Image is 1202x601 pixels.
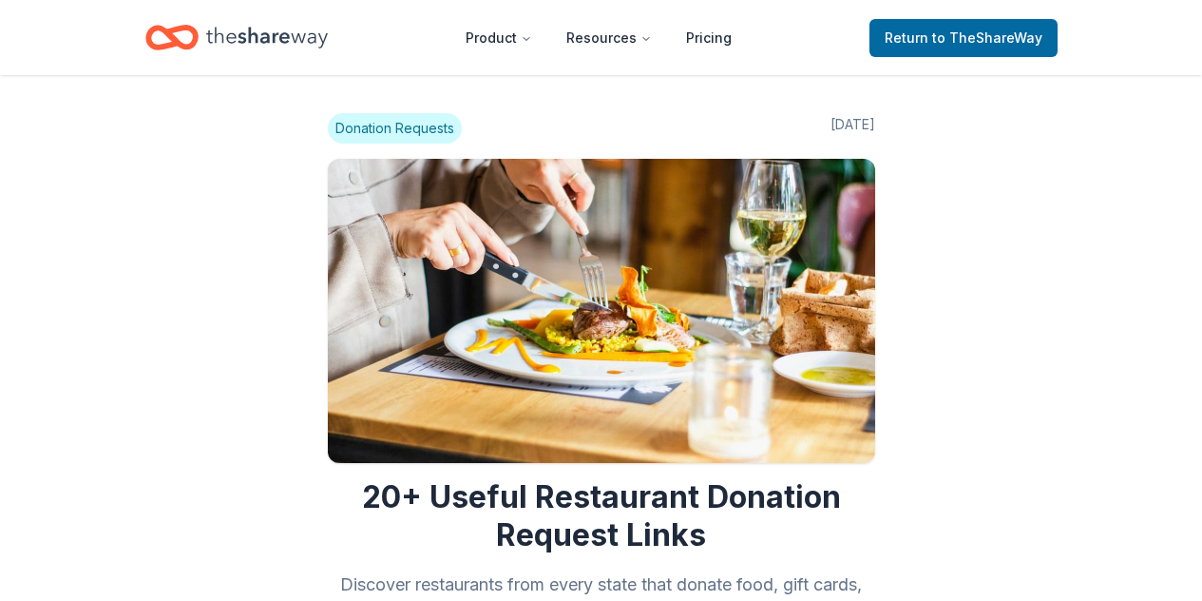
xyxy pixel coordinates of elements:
[145,15,328,60] a: Home
[830,113,875,144] span: [DATE]
[869,19,1058,57] a: Returnto TheShareWay
[328,159,875,463] img: Image for 20+ Useful Restaurant Donation Request Links
[671,19,747,57] a: Pricing
[450,15,747,60] nav: Main
[932,29,1042,46] span: to TheShareWay
[328,113,462,144] span: Donation Requests
[328,478,875,554] h1: 20+ Useful Restaurant Donation Request Links
[551,19,667,57] button: Resources
[450,19,547,57] button: Product
[885,27,1042,49] span: Return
